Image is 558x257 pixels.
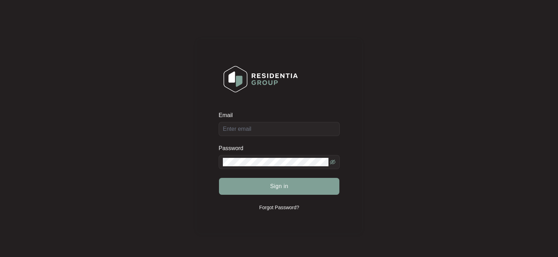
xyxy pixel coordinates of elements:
[219,122,340,136] input: Email
[330,159,336,165] span: eye-invisible
[219,145,249,152] label: Password
[270,182,288,191] span: Sign in
[223,158,328,166] input: Password
[219,61,302,97] img: Login Logo
[219,112,238,119] label: Email
[259,204,299,211] p: Forgot Password?
[219,178,339,195] button: Sign in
